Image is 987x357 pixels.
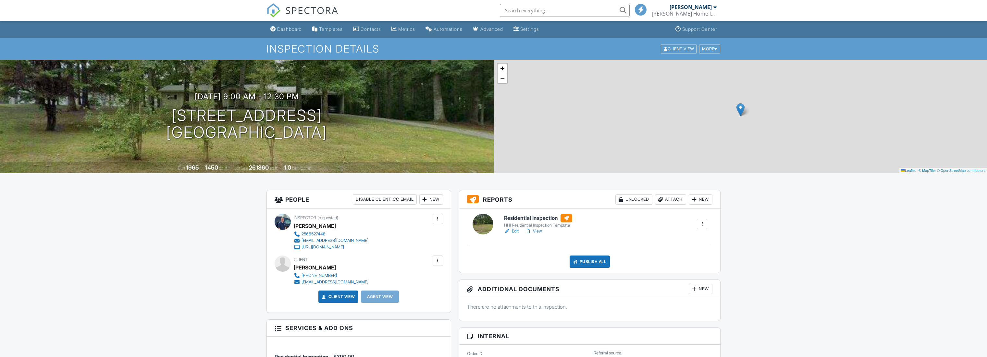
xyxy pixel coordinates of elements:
[294,272,368,279] a: [PHONE_NUMBER]
[294,215,316,220] span: Inspector
[917,169,918,173] span: |
[652,10,717,17] div: Haines Home Inspections, LLC
[294,279,368,285] a: [EMAIL_ADDRESS][DOMAIN_NAME]
[234,166,248,171] span: Lot Size
[504,214,572,222] h6: Residential Inspection
[178,166,185,171] span: Built
[901,169,916,173] a: Leaflet
[661,44,697,53] div: Client View
[467,351,482,357] label: Order ID
[317,215,338,220] span: (requested)
[470,23,506,35] a: Advanced
[480,26,503,32] div: Advanced
[459,280,721,298] h3: Additional Documents
[459,328,721,345] h3: Internal
[570,256,610,268] div: Publish All
[166,107,327,141] h1: [STREET_ADDRESS] [GEOGRAPHIC_DATA]
[302,280,368,285] div: [EMAIL_ADDRESS][DOMAIN_NAME]
[321,293,355,300] a: Client View
[419,194,443,205] div: New
[186,164,199,171] div: 1965
[284,164,291,171] div: 1.0
[504,214,572,228] a: Residential Inspection HHI Residential Inspection Template
[594,350,621,356] label: Referral source
[500,4,630,17] input: Search everything...
[525,228,542,234] a: View
[434,26,463,32] div: Automations
[615,194,652,205] div: Unlocked
[266,9,339,22] a: SPECTORA
[294,221,336,231] div: [PERSON_NAME]
[249,164,269,171] div: 261360
[511,23,542,35] a: Settings
[736,103,745,116] img: Marker
[459,190,721,209] h3: Reports
[682,26,717,32] div: Support Center
[670,4,712,10] div: [PERSON_NAME]
[267,320,451,337] h3: Services & Add ons
[919,169,936,173] a: © MapTiler
[302,232,326,237] div: 2566527448
[270,166,278,171] span: sq.ft.
[361,26,381,32] div: Contacts
[292,166,311,171] span: bathrooms
[353,194,417,205] div: Disable Client CC Email
[219,166,228,171] span: sq. ft.
[504,223,572,228] div: HHI Residential Inspection Template
[660,46,698,51] a: Client View
[266,43,721,54] h1: Inspection Details
[423,23,465,35] a: Automations (Basic)
[294,231,368,237] a: 2566527448
[937,169,985,173] a: © OpenStreetMap contributors
[520,26,539,32] div: Settings
[398,26,415,32] div: Metrics
[498,64,507,73] a: Zoom in
[504,228,519,234] a: Edit
[285,3,339,17] span: SPECTORA
[655,194,686,205] div: Attach
[389,23,418,35] a: Metrics
[277,26,302,32] div: Dashboard
[351,23,384,35] a: Contacts
[302,273,337,278] div: [PHONE_NUMBER]
[500,74,504,82] span: −
[294,257,308,262] span: Client
[294,263,336,272] div: [PERSON_NAME]
[498,73,507,83] a: Zoom out
[294,244,368,250] a: [URL][DOMAIN_NAME]
[205,164,218,171] div: 1450
[689,284,712,294] div: New
[689,194,712,205] div: New
[266,3,281,18] img: The Best Home Inspection Software - Spectora
[467,303,713,310] p: There are no attachments to this inspection.
[310,23,345,35] a: Templates
[673,23,720,35] a: Support Center
[267,190,451,209] h3: People
[319,26,343,32] div: Templates
[195,92,299,101] h3: [DATE] 9:00 am - 12:30 pm
[268,23,304,35] a: Dashboard
[302,238,368,243] div: [EMAIL_ADDRESS][DOMAIN_NAME]
[302,244,344,250] div: [URL][DOMAIN_NAME]
[500,64,504,72] span: +
[699,44,720,53] div: More
[294,237,368,244] a: [EMAIL_ADDRESS][DOMAIN_NAME]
